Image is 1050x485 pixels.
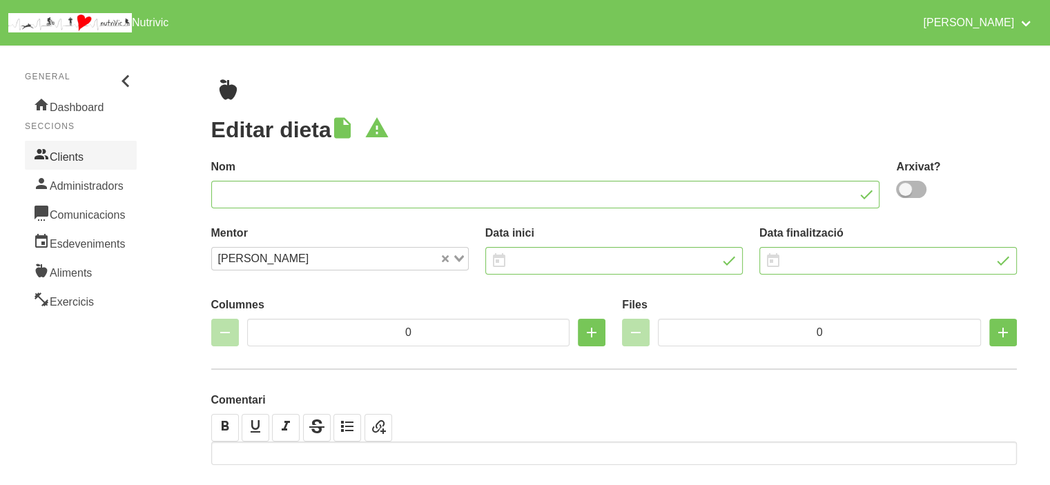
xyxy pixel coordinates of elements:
a: [PERSON_NAME] [915,6,1042,40]
img: company_logo [8,13,132,32]
a: Comunicacions [25,199,137,228]
button: Clear Selected [442,254,449,264]
label: Mentor [211,225,469,241]
label: Nom [211,159,880,175]
h1: Editar dieta [211,117,1018,142]
label: Files [622,297,1017,313]
a: Exercicis [25,286,137,315]
label: Data inici [485,225,743,241]
p: General [25,70,137,83]
a: Esdeveniments [25,228,137,257]
span: [PERSON_NAME] [215,250,313,267]
a: Dashboard [25,91,137,120]
p: Seccions [25,120,137,132]
label: Data finalització [759,225,1017,241]
label: Columnes [211,297,606,313]
a: Administradors [25,170,137,199]
label: Arxivat? [896,159,1017,175]
nav: breadcrumbs [211,79,1018,101]
a: Aliments [25,257,137,286]
div: Search for option [211,247,469,270]
a: Clients [25,141,137,170]
input: Search for option [313,250,438,267]
label: Comentari [211,392,1018,408]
